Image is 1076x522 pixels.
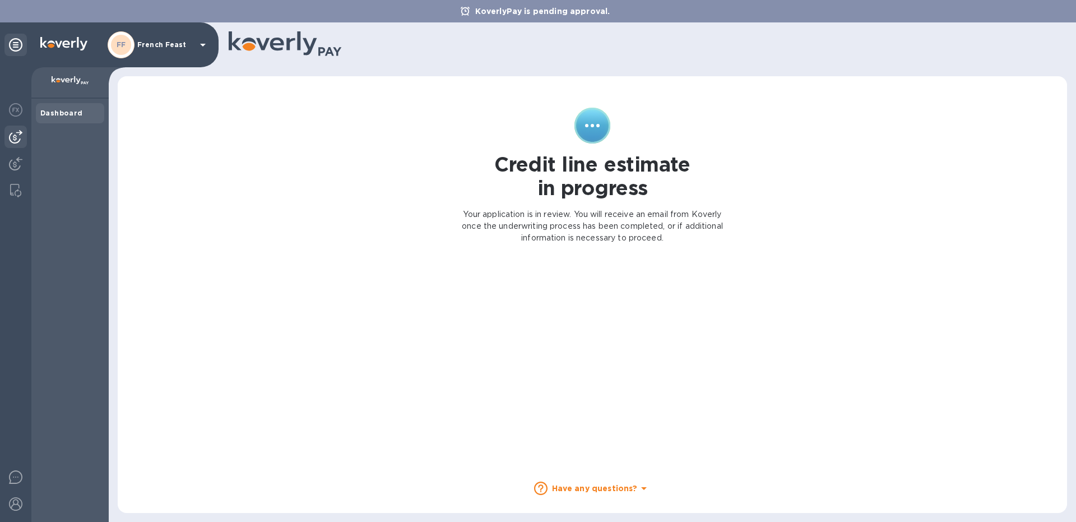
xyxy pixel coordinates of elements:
h1: Credit line estimate in progress [494,153,690,200]
img: Foreign exchange [9,103,22,117]
b: Have any questions? [552,484,638,493]
img: Logo [40,37,87,50]
div: Unpin categories [4,34,27,56]
p: Your application is in review. You will receive an email from Koverly once the underwriting proce... [460,209,725,244]
b: Dashboard [40,109,83,117]
p: French Feast [137,41,193,49]
b: FF [117,40,126,49]
p: KoverlyPay is pending approval. [470,6,616,17]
